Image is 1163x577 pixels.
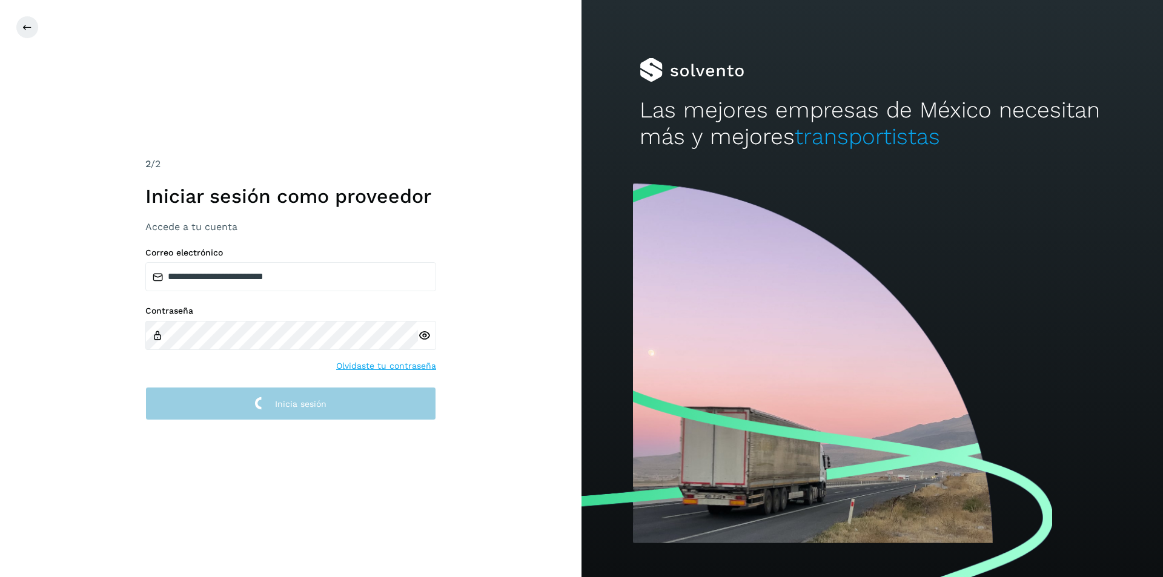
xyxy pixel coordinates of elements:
a: Olvidaste tu contraseña [336,360,436,372]
span: Inicia sesión [275,400,326,408]
span: transportistas [795,124,940,150]
label: Contraseña [145,306,436,316]
h1: Iniciar sesión como proveedor [145,185,436,208]
h3: Accede a tu cuenta [145,221,436,232]
span: 2 [145,158,151,170]
div: /2 [145,157,436,171]
button: Inicia sesión [145,387,436,420]
label: Correo electrónico [145,248,436,258]
h2: Las mejores empresas de México necesitan más y mejores [640,97,1105,151]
